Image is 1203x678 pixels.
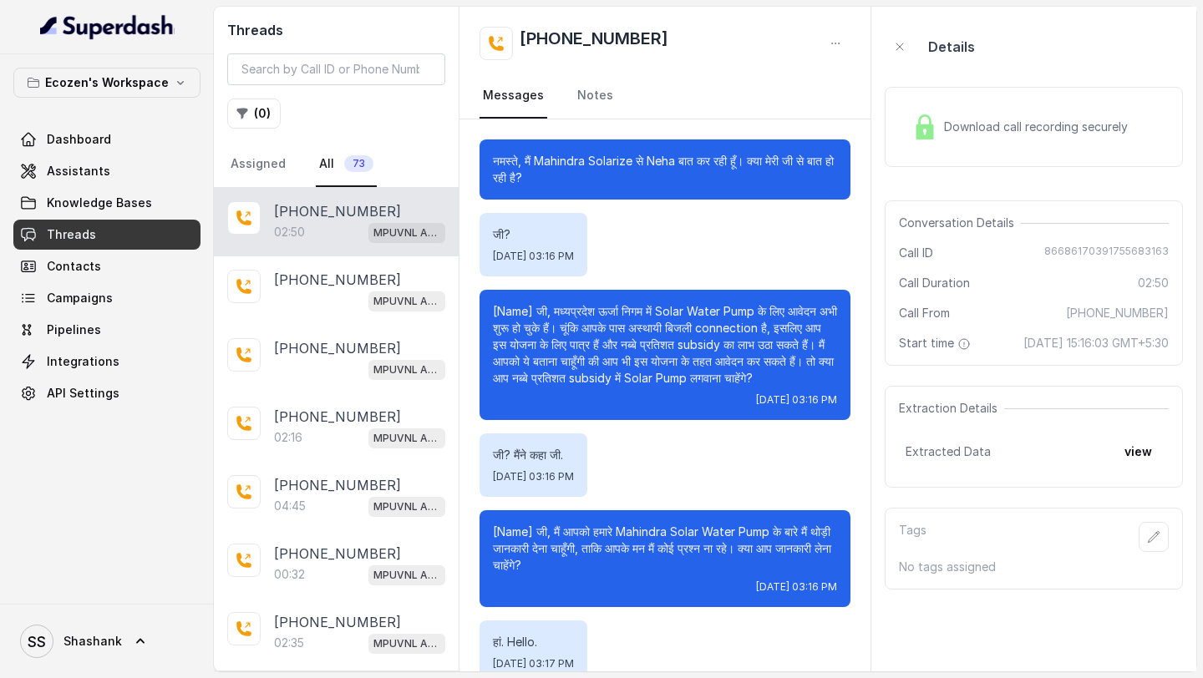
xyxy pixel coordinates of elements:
span: Start time [899,335,974,352]
a: Knowledge Bases [13,188,200,218]
p: [PHONE_NUMBER] [274,612,401,632]
a: Assigned [227,142,289,187]
p: MPUVNL Assistant [373,362,440,378]
p: MPUVNL Assistant [373,498,440,515]
p: MPUVNL Assistant [373,225,440,241]
p: [PHONE_NUMBER] [274,544,401,564]
p: नमस्ते, मैं Mahindra Solarize से Neha बात कर रही हूँ। क्या मेरी जी से बात हो रही है? [493,153,837,186]
span: Download call recording securely [944,119,1134,135]
input: Search by Call ID or Phone Number [227,53,445,85]
span: [PHONE_NUMBER] [1066,305,1169,321]
span: [DATE] 03:16 PM [756,393,837,407]
button: (0) [227,99,281,129]
a: Threads [13,220,200,250]
p: MPUVNL Assistant 2.0 [373,635,440,652]
a: Contacts [13,251,200,281]
nav: Tabs [227,142,445,187]
span: Extracted Data [906,443,991,460]
span: Knowledge Bases [47,195,152,211]
span: 86686170391755683163 [1044,245,1169,261]
p: [PHONE_NUMBER] [274,475,401,495]
a: Assistants [13,156,200,186]
span: [DATE] 03:16 PM [493,470,574,483]
p: [Name] जी, मैं आपको हमारे Mahindra Solar Water Pump के बारे मैं थोड़ी जानकारी देना चाहूँगी, ताकि आ... [493,524,837,574]
img: Lock Icon [912,114,937,139]
span: Call From [899,305,950,321]
a: Messages [480,73,547,119]
p: हां. Hello. [493,634,574,650]
span: Integrations [47,353,119,370]
a: API Settings [13,378,200,408]
p: Tags [899,522,926,552]
span: Extraction Details [899,400,1004,417]
p: 00:32 [274,566,305,583]
span: Contacts [47,258,101,275]
img: light.svg [40,13,175,40]
p: 02:35 [274,635,304,651]
p: MPUVNL Assistant [373,293,440,310]
span: Pipelines [47,321,101,338]
text: SS [28,633,46,650]
span: API Settings [47,385,119,402]
p: MPUVNL Assistant [373,430,440,447]
a: Campaigns [13,283,200,313]
h2: Threads [227,20,445,40]
p: 02:50 [274,224,305,240]
span: 73 [344,155,373,172]
a: All73 [316,142,377,187]
button: view [1114,437,1162,467]
span: Call ID [899,245,933,261]
p: [PHONE_NUMBER] [274,338,401,358]
p: जी? [493,226,574,243]
h2: [PHONE_NUMBER] [520,27,668,60]
span: Campaigns [47,290,113,306]
span: Conversation Details [899,215,1021,231]
p: Ecozen's Workspace [45,73,169,93]
span: [DATE] 03:16 PM [493,250,574,263]
a: Shashank [13,618,200,665]
p: No tags assigned [899,559,1169,575]
button: Ecozen's Workspace [13,68,200,98]
a: Dashboard [13,124,200,154]
span: Shashank [63,633,122,650]
p: जी? मैंने कहा जी. [493,447,574,463]
span: [DATE] 03:16 PM [756,580,837,594]
span: Assistants [47,163,110,180]
p: [Name] जी, मध्यप्रदेश ऊर्जा निगम में Solar Water Pump के लिए आवेदन अभी शुरू हो चुके हैं। चूंकि आप... [493,303,837,387]
a: Pipelines [13,315,200,345]
span: Threads [47,226,96,243]
span: Dashboard [47,131,111,148]
p: [PHONE_NUMBER] [274,407,401,427]
p: [PHONE_NUMBER] [274,201,401,221]
span: 02:50 [1138,275,1169,291]
nav: Tabs [480,73,850,119]
p: 04:45 [274,498,306,514]
a: Integrations [13,347,200,377]
a: Notes [574,73,617,119]
p: MPUVNL Assistant 2.0 [373,567,440,584]
span: [DATE] 03:17 PM [493,657,574,670]
span: Call Duration [899,275,970,291]
p: 02:16 [274,429,302,446]
span: [DATE] 15:16:03 GMT+5:30 [1023,335,1169,352]
p: [PHONE_NUMBER] [274,270,401,290]
p: Details [928,37,975,57]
